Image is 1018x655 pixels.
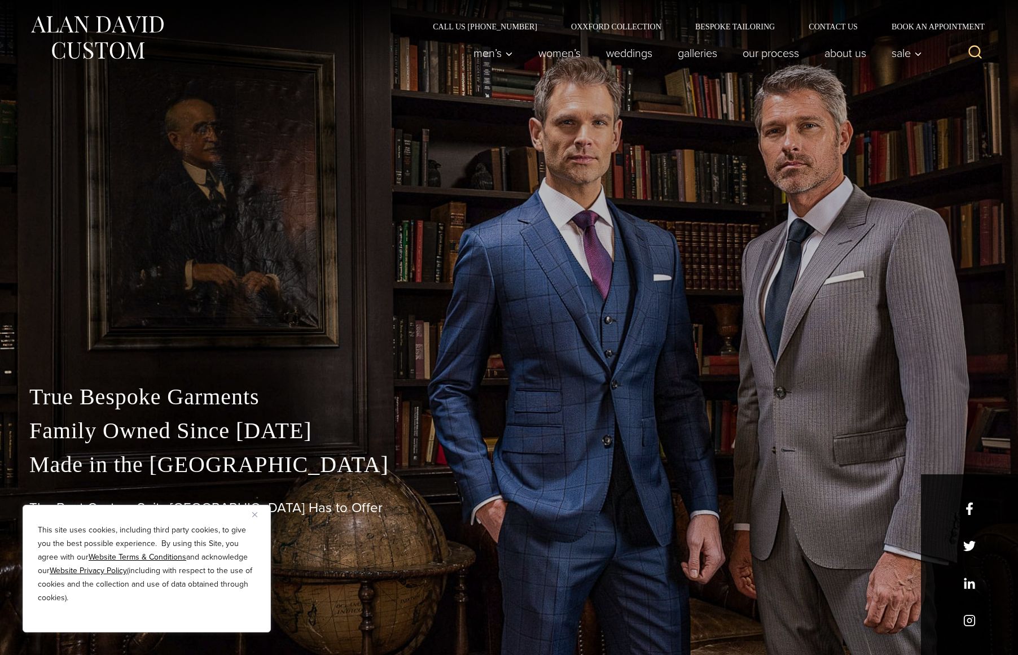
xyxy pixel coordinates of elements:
h1: The Best Custom Suits [GEOGRAPHIC_DATA] Has to Offer [29,500,989,516]
button: View Search Form [962,40,989,67]
a: Contact Us [792,23,875,30]
a: Book an Appointment [875,23,989,30]
p: True Bespoke Garments Family Owned Since [DATE] Made in the [GEOGRAPHIC_DATA] [29,380,989,482]
span: Men’s [473,47,513,59]
a: About Us [812,42,879,64]
a: Call Us [PHONE_NUMBER] [416,23,554,30]
a: Oxxford Collection [554,23,678,30]
a: Women’s [526,42,594,64]
a: Our Process [730,42,812,64]
a: Website Terms & Conditions [89,551,186,563]
a: weddings [594,42,665,64]
img: Alan David Custom [29,12,165,63]
p: This site uses cookies, including third party cookies, to give you the best possible experience. ... [38,523,256,605]
button: Close [252,508,266,521]
nav: Primary Navigation [461,42,928,64]
nav: Secondary Navigation [416,23,989,30]
span: Sale [892,47,922,59]
a: Bespoke Tailoring [678,23,792,30]
img: Close [252,512,257,517]
a: Website Privacy Policy [50,565,127,577]
a: Galleries [665,42,730,64]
